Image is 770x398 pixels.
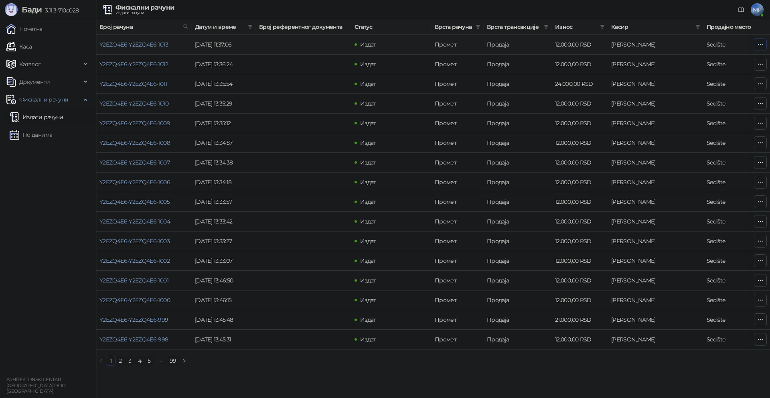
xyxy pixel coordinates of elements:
[608,114,703,133] td: Mihailo Parezanović
[608,231,703,251] td: Mihailo Parezanović
[608,153,703,173] td: Mihailo Parezanović
[195,22,245,31] span: Датум и време
[351,19,432,35] th: Статус
[116,356,125,365] a: 2
[484,310,552,330] td: Продаја
[96,173,192,192] td: Y2EZQ4E6-Y2EZQ4E6-1006
[99,257,170,264] a: Y2EZQ4E6-Y2EZQ4E6-1002
[192,290,256,310] td: [DATE] 13:46:15
[484,19,552,35] th: Врста трансакције
[99,358,103,363] span: left
[192,330,256,349] td: [DATE] 13:45:31
[192,173,256,192] td: [DATE] 13:34:18
[360,179,376,186] span: Издат
[360,316,376,323] span: Издат
[360,100,376,107] span: Издат
[608,74,703,94] td: Mihailo Parezanović
[552,74,608,94] td: 24.000,00 RSD
[256,19,351,35] th: Број референтног документа
[608,35,703,55] td: Mihailo Parezanović
[484,74,552,94] td: Продаја
[552,35,608,55] td: 12.000,00 RSD
[484,212,552,231] td: Продаја
[192,133,256,153] td: [DATE] 13:34:57
[432,212,484,231] td: Промет
[192,55,256,74] td: [DATE] 13:36:24
[192,212,256,231] td: [DATE] 13:33:42
[360,277,376,284] span: Издат
[144,356,154,366] li: 5
[99,198,170,205] a: Y2EZQ4E6-Y2EZQ4E6-1005
[99,238,170,245] a: Y2EZQ4E6-Y2EZQ4E6-1003
[695,24,700,29] span: filter
[248,24,253,29] span: filter
[42,7,79,14] span: 3.11.3-710c028
[99,316,168,323] a: Y2EZQ4E6-Y2EZQ4E6-999
[608,133,703,153] td: Mihailo Parezanović
[360,218,376,225] span: Издат
[99,80,167,87] a: Y2EZQ4E6-Y2EZQ4E6-1011
[99,120,170,127] a: Y2EZQ4E6-Y2EZQ4E6-1009
[106,356,115,366] li: 1
[555,22,597,31] span: Износ
[552,94,608,114] td: 12.000,00 RSD
[99,277,168,284] a: Y2EZQ4E6-Y2EZQ4E6-1001
[608,310,703,330] td: Mihailo Parezanović
[432,133,484,153] td: Промет
[476,24,480,29] span: filter
[360,80,376,87] span: Издат
[552,251,608,271] td: 12.000,00 RSD
[115,11,174,15] div: Издати рачуни
[544,24,549,29] span: filter
[115,356,125,366] li: 2
[360,198,376,205] span: Издат
[192,94,256,114] td: [DATE] 13:35:29
[552,114,608,133] td: 12.000,00 RSD
[552,290,608,310] td: 12.000,00 RSD
[360,336,376,343] span: Издат
[608,192,703,212] td: Mihailo Parezanović
[96,153,192,173] td: Y2EZQ4E6-Y2EZQ4E6-1007
[96,356,106,366] button: left
[182,358,186,363] span: right
[154,356,167,366] li: Следећих 5 Страна
[432,94,484,114] td: Промет
[600,24,605,29] span: filter
[484,55,552,74] td: Продаја
[360,139,376,146] span: Издат
[96,330,192,349] td: Y2EZQ4E6-Y2EZQ4E6-998
[432,173,484,192] td: Промет
[96,94,192,114] td: Y2EZQ4E6-Y2EZQ4E6-1010
[432,290,484,310] td: Промет
[432,35,484,55] td: Промет
[192,310,256,330] td: [DATE] 13:45:48
[432,114,484,133] td: Промет
[608,330,703,349] td: Mihailo Parezanović
[99,296,170,304] a: Y2EZQ4E6-Y2EZQ4E6-1000
[484,133,552,153] td: Продаја
[99,139,170,146] a: Y2EZQ4E6-Y2EZQ4E6-1008
[484,330,552,349] td: Продаја
[192,114,256,133] td: [DATE] 13:35:12
[552,310,608,330] td: 21.000,00 RSD
[360,120,376,127] span: Издат
[432,192,484,212] td: Промет
[432,330,484,349] td: Промет
[192,271,256,290] td: [DATE] 13:46:50
[608,271,703,290] td: Mihailo Parezanović
[484,114,552,133] td: Продаја
[99,61,168,68] a: Y2EZQ4E6-Y2EZQ4E6-1012
[154,356,167,366] span: •••
[552,192,608,212] td: 12.000,00 RSD
[96,114,192,133] td: Y2EZQ4E6-Y2EZQ4E6-1009
[608,251,703,271] td: Mihailo Parezanović
[432,231,484,251] td: Промет
[474,21,482,33] span: filter
[19,91,68,108] span: Фискални рачуни
[246,21,254,33] span: filter
[179,356,189,366] button: right
[145,356,154,365] a: 5
[96,133,192,153] td: Y2EZQ4E6-Y2EZQ4E6-1008
[552,271,608,290] td: 12.000,00 RSD
[552,330,608,349] td: 12.000,00 RSD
